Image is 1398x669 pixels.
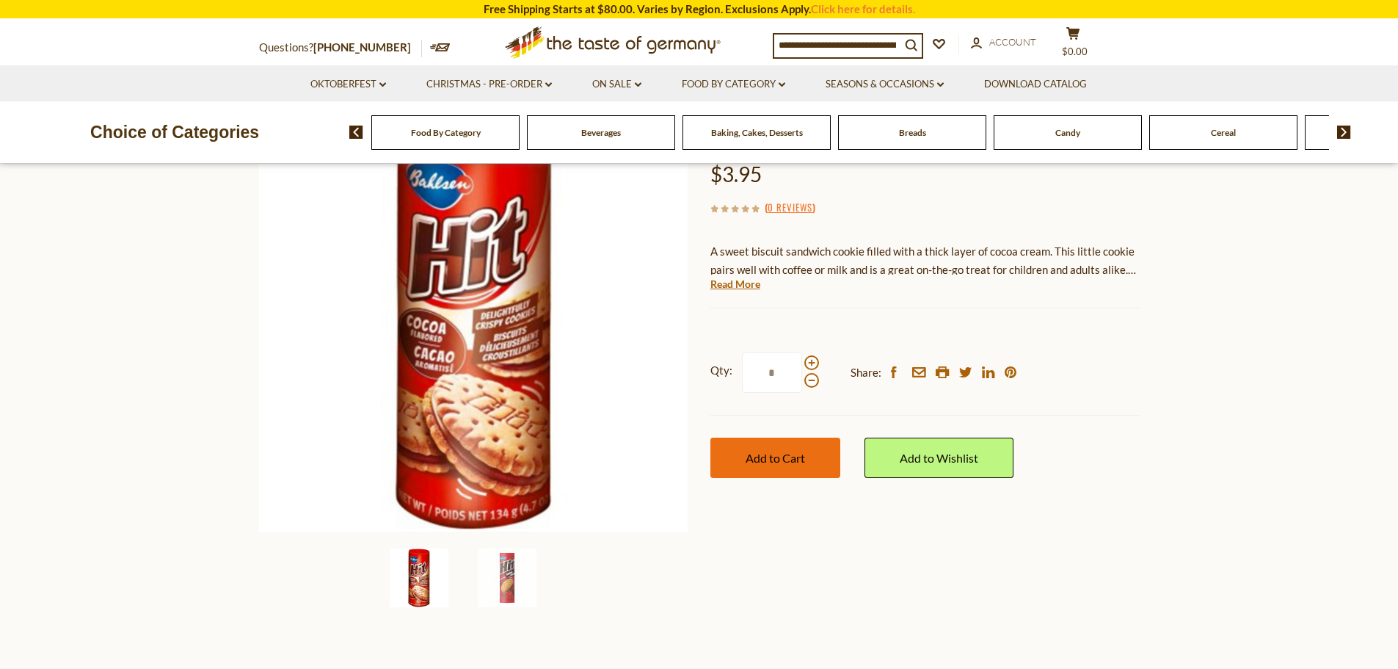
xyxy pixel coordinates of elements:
[768,200,812,216] a: 0 Reviews
[1055,127,1080,138] a: Candy
[310,76,386,93] a: Oktoberfest
[710,162,762,187] span: $3.95
[592,76,641,93] a: On Sale
[259,38,422,57] p: Questions?
[746,451,805,465] span: Add to Cart
[259,102,688,532] img: Bahlsen Hit Chocolate-Filled Cookies, 4.7 oz.
[710,277,760,292] a: Read More
[826,76,944,93] a: Seasons & Occasions
[984,76,1087,93] a: Download Catalog
[971,35,1036,51] a: Account
[581,127,621,138] a: Beverages
[710,438,840,478] button: Add to Cart
[349,126,363,139] img: previous arrow
[682,76,785,93] a: Food By Category
[742,352,802,393] input: Qty:
[811,2,915,15] a: Click here for details.
[390,549,448,607] img: Bahlsen Hit Chocolate-Filled Cookies, 4.7 oz.
[478,549,536,607] img: Bahlsen Hit Chocolate-Filled Cookies
[989,36,1036,48] span: Account
[426,76,552,93] a: Christmas - PRE-ORDER
[765,200,815,214] span: ( )
[1062,46,1088,57] span: $0.00
[1211,127,1236,138] a: Cereal
[899,127,926,138] a: Breads
[1337,126,1351,139] img: next arrow
[313,40,411,54] a: [PHONE_NUMBER]
[1052,26,1096,63] button: $0.00
[864,438,1013,478] a: Add to Wishlist
[851,364,881,382] span: Share:
[411,127,481,138] a: Food By Category
[711,127,803,138] a: Baking, Cakes, Desserts
[710,242,1140,279] p: A sweet biscuit sandwich cookie filled with a thick layer of cocoa cream. This little cookie pair...
[710,361,732,380] strong: Qty:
